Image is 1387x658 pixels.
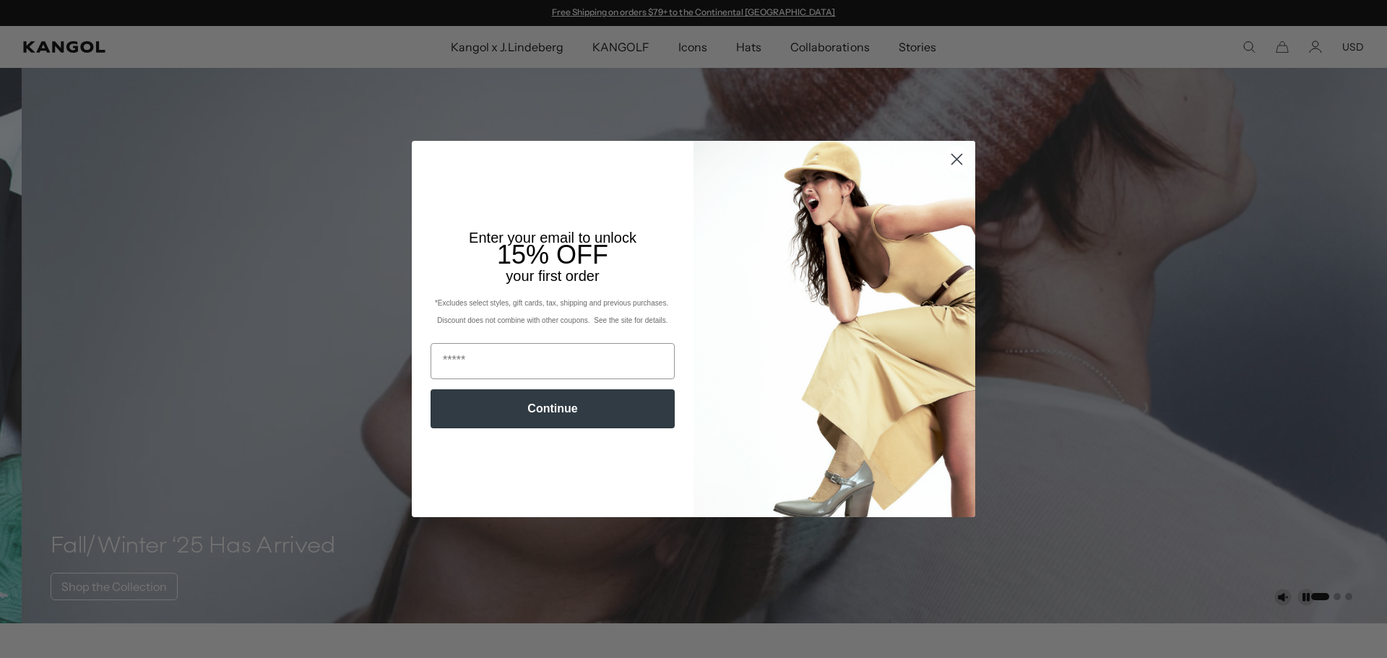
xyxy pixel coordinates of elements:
[469,230,636,246] span: Enter your email to unlock
[693,141,975,516] img: 93be19ad-e773-4382-80b9-c9d740c9197f.jpeg
[431,343,675,379] input: Email
[431,389,675,428] button: Continue
[944,147,969,172] button: Close dialog
[497,240,608,269] span: 15% OFF
[506,268,599,284] span: your first order
[435,299,670,324] span: *Excludes select styles, gift cards, tax, shipping and previous purchases. Discount does not comb...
